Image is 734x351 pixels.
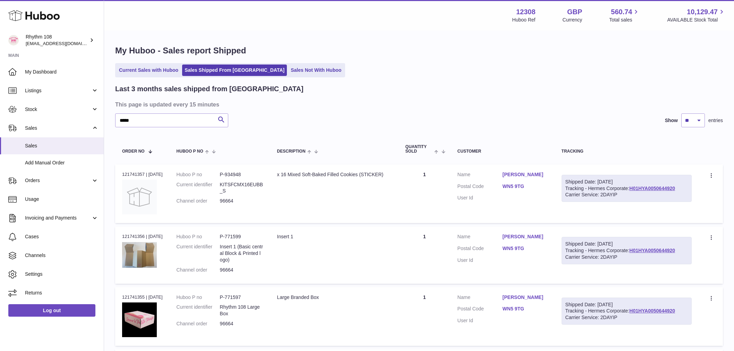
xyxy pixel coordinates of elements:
td: 1 [399,164,451,223]
img: no-photo.jpg [122,180,157,214]
div: Tracking - Hermes Corporate: [562,175,692,202]
span: Sales [25,143,99,149]
h1: My Huboo - Sales report Shipped [115,45,723,56]
a: H01HYA0050644920 [629,308,675,314]
span: Invoicing and Payments [25,215,91,221]
span: Huboo P no [177,149,203,154]
dt: Huboo P no [177,171,220,178]
dt: Name [458,233,503,242]
a: Sales Shipped From [GEOGRAPHIC_DATA] [182,65,287,76]
dd: P-934948 [220,171,263,178]
span: Stock [25,106,91,113]
span: 560.74 [611,7,632,17]
td: 1 [399,287,451,346]
span: Settings [25,271,99,277]
dt: Current identifier [177,304,220,317]
strong: GBP [567,7,582,17]
dt: Current identifier [177,243,220,263]
dt: User Id [458,257,503,264]
dt: Postal Code [458,306,503,314]
dt: Channel order [177,267,220,273]
a: Log out [8,304,95,317]
div: x 16 Mixed Soft-Baked Filled Cookies (STICKER) [277,171,392,178]
span: My Dashboard [25,69,99,75]
a: Sales Not With Huboo [288,65,344,76]
img: internalAdmin-12308@internal.huboo.com [8,35,19,45]
a: [PERSON_NAME] [503,233,548,240]
dd: Rhythm 108 Large Box [220,304,263,317]
span: Quantity Sold [406,145,433,154]
span: Total sales [609,17,640,23]
dt: Current identifier [177,181,220,195]
a: WN5 9TG [503,306,548,312]
div: Tracking - Hermes Corporate: [562,298,692,325]
span: entries [708,117,723,124]
span: Add Manual Order [25,160,99,166]
div: 121741357 | [DATE] [122,171,163,178]
a: Current Sales with Huboo [117,65,181,76]
div: Rhythm 108 [26,34,88,47]
span: Order No [122,149,145,154]
dt: Huboo P no [177,294,220,301]
dd: KITSFCMX16EUBB_S [220,181,263,195]
h3: This page is updated every 15 minutes [115,101,721,108]
a: 560.74 Total sales [609,7,640,23]
a: WN5 9TG [503,183,548,190]
a: WN5 9TG [503,245,548,252]
div: 121741355 | [DATE] [122,294,163,300]
div: Shipped Date: [DATE] [565,179,688,185]
dd: 96664 [220,267,263,273]
a: [PERSON_NAME] [503,171,548,178]
dt: User Id [458,317,503,324]
div: Large Branded Box [277,294,392,301]
a: H01HYA0050644920 [629,248,675,253]
span: AVAILABLE Stock Total [667,17,726,23]
label: Show [665,117,678,124]
div: Carrier Service: 2DAYIP [565,254,688,260]
strong: 12308 [516,7,536,17]
span: Usage [25,196,99,203]
dt: Channel order [177,320,220,327]
div: Tracking - Hermes Corporate: [562,237,692,264]
dt: Postal Code [458,245,503,254]
span: Channels [25,252,99,259]
dd: 96664 [220,320,263,327]
dt: Name [458,294,503,302]
div: 121741356 | [DATE] [122,233,163,240]
div: Customer [458,149,548,154]
dd: Insert 1 (Basic central Block & Printed logo) [220,243,263,263]
img: 123081684744870.jpg [122,302,157,337]
dt: Name [458,171,503,180]
span: Listings [25,87,91,94]
dd: 96664 [220,198,263,204]
span: [EMAIL_ADDRESS][DOMAIN_NAME] [26,41,102,46]
span: Cases [25,233,99,240]
a: 10,129.47 AVAILABLE Stock Total [667,7,726,23]
span: 10,129.47 [687,7,718,17]
div: Currency [563,17,582,23]
dt: User Id [458,195,503,201]
div: Carrier Service: 2DAYIP [565,314,688,321]
dd: P-771599 [220,233,263,240]
dd: P-771597 [220,294,263,301]
span: Description [277,149,306,154]
div: Shipped Date: [DATE] [565,241,688,247]
img: 123081684745102.JPG [122,242,157,268]
td: 1 [399,226,451,283]
div: Insert 1 [277,233,392,240]
dt: Huboo P no [177,233,220,240]
a: H01HYA0050644920 [629,186,675,191]
span: Sales [25,125,91,131]
span: Returns [25,290,99,296]
h2: Last 3 months sales shipped from [GEOGRAPHIC_DATA] [115,84,304,94]
div: Huboo Ref [512,17,536,23]
span: Orders [25,177,91,184]
div: Shipped Date: [DATE] [565,301,688,308]
dt: Channel order [177,198,220,204]
a: [PERSON_NAME] [503,294,548,301]
dt: Postal Code [458,183,503,191]
div: Carrier Service: 2DAYIP [565,191,688,198]
div: Tracking [562,149,692,154]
